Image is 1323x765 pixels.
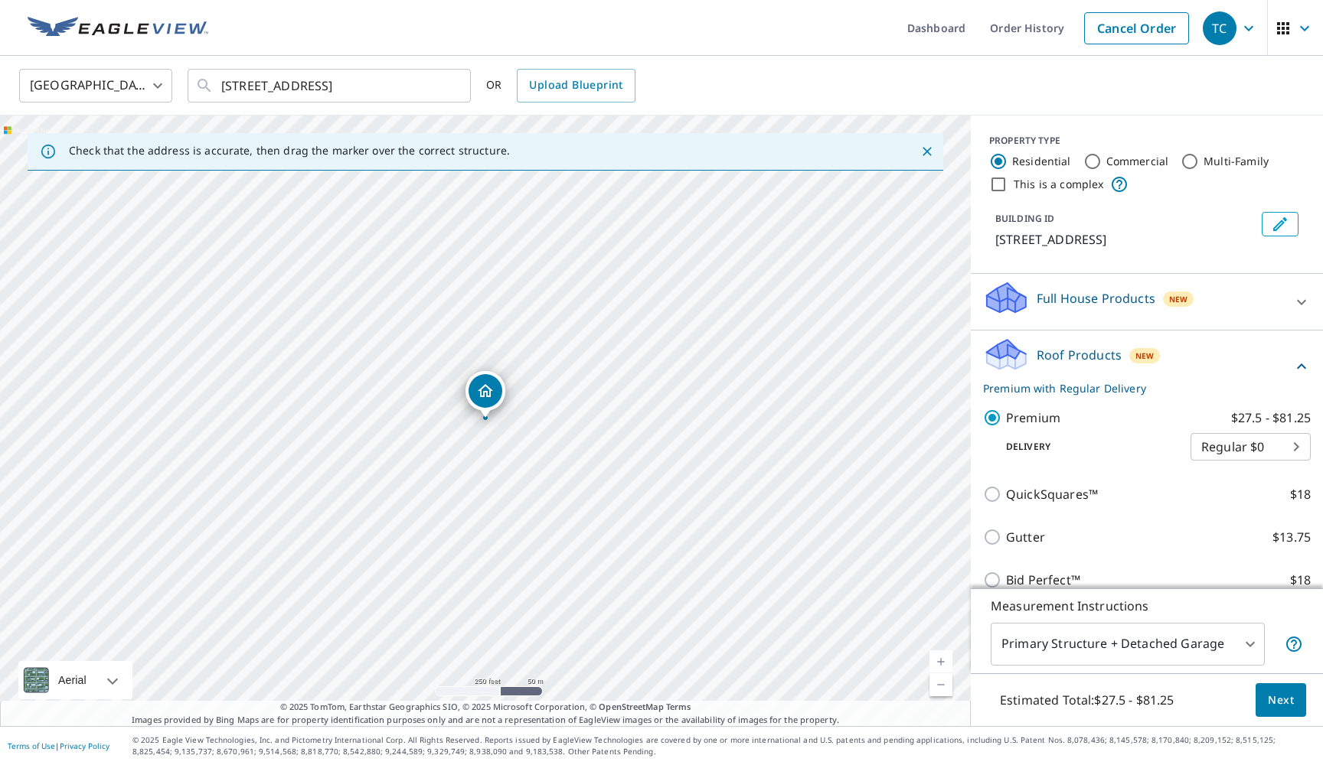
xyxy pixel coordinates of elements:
div: Aerial [18,661,132,699]
a: Upload Blueprint [517,69,635,103]
p: | [8,741,109,750]
p: Bid Perfect™ [1006,571,1080,589]
p: QuickSquares™ [1006,485,1098,503]
a: OpenStreetMap [599,701,663,712]
p: Delivery [983,440,1191,454]
p: [STREET_ADDRESS] [995,230,1256,249]
span: New [1169,293,1187,305]
label: Multi-Family [1204,154,1269,169]
p: $27.5 - $81.25 [1231,409,1311,427]
label: Residential [1012,154,1071,169]
p: Gutter [1006,528,1045,546]
div: Dropped pin, building 1, Residential property, 95 New Freedom Rd Berlin, NJ 08009 [465,371,505,418]
div: Aerial [54,661,91,699]
p: $18 [1290,485,1311,503]
img: EV Logo [28,17,208,40]
div: TC [1203,11,1236,45]
a: Terms of Use [8,741,55,751]
a: Privacy Policy [60,741,109,751]
div: Roof ProductsNewPremium with Regular Delivery [983,337,1311,396]
p: $18 [1290,571,1311,589]
button: Close [917,142,937,161]
a: Current Level 17, Zoom Out [929,673,952,696]
p: Check that the address is accurate, then drag the marker over the correct structure. [69,144,510,158]
a: Current Level 17, Zoom In [929,650,952,673]
p: Premium with Regular Delivery [983,380,1292,396]
label: This is a complex [1014,177,1104,192]
p: Full House Products [1037,289,1155,308]
span: Your report will include the primary structure and a detached garage if one exists. [1285,635,1303,653]
p: Roof Products [1037,346,1122,364]
div: Primary Structure + Detached Garage [991,623,1265,666]
span: Next [1268,691,1294,710]
span: Upload Blueprint [529,76,622,95]
span: New [1135,350,1154,362]
button: Edit building 1 [1262,212,1298,236]
a: Cancel Order [1084,12,1189,44]
button: Next [1256,683,1306,718]
p: Measurement Instructions [991,597,1303,615]
input: Search by address or latitude-longitude [221,64,439,107]
label: Commercial [1106,154,1169,169]
p: © 2025 Eagle View Technologies, Inc. and Pictometry International Corp. All Rights Reserved. Repo... [132,734,1315,757]
p: $13.75 [1272,528,1311,546]
div: PROPERTY TYPE [989,134,1305,148]
span: © 2025 TomTom, Earthstar Geographics SIO, © 2025 Microsoft Corporation, © [280,701,691,714]
div: Full House ProductsNew [983,280,1311,324]
p: Premium [1006,409,1060,427]
p: BUILDING ID [995,212,1054,225]
div: OR [486,69,635,103]
a: Terms [666,701,691,712]
p: Estimated Total: $27.5 - $81.25 [988,683,1187,717]
div: Regular $0 [1191,425,1311,468]
div: [GEOGRAPHIC_DATA] [19,64,172,107]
